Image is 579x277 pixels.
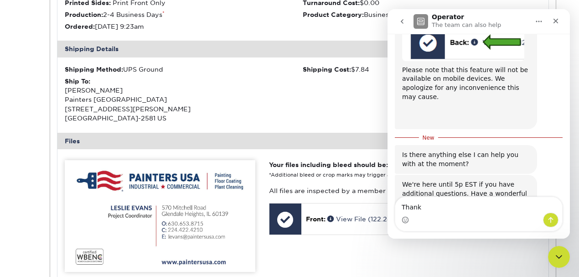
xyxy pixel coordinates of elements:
[327,215,405,223] a: View File (122.28 KB)
[269,172,451,178] small: *Additional bleed or crop marks may trigger a file warning –
[303,65,541,74] div: $7.84
[65,10,303,19] li: 2-4 Business Days
[65,23,95,30] strong: Ordered:
[65,66,123,73] strong: Shipping Method:
[65,78,90,85] strong: Ship To:
[269,161,435,168] strong: Your files including bleed should be: " x "
[303,66,351,73] strong: Shipping Cost:
[65,77,303,123] div: [PERSON_NAME] Painters [GEOGRAPHIC_DATA] [STREET_ADDRESS][PERSON_NAME] [GEOGRAPHIC_DATA]-2581 US
[57,41,549,57] div: Shipping Details
[57,133,549,149] div: Files
[303,11,364,18] strong: Product Category:
[65,11,103,18] strong: Production:
[548,246,570,268] iframe: Intercom live chat
[65,65,303,74] div: UPS Ground
[306,215,326,223] span: Front:
[2,249,78,274] iframe: Google Customer Reviews
[303,10,541,19] li: Business Cards
[388,9,570,239] iframe: Intercom live chat
[65,22,303,31] li: [DATE] 9:23am
[269,186,541,195] p: All files are inspected by a member of our processing team prior to production.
